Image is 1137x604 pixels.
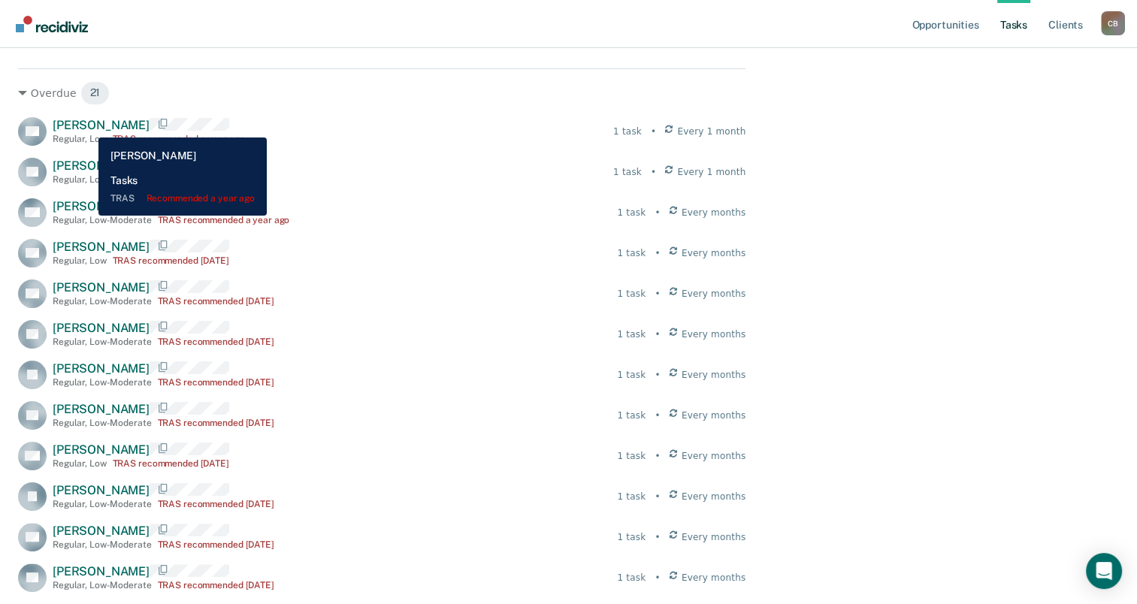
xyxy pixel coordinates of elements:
[113,458,229,469] div: TRAS recommended [DATE]
[53,564,150,578] span: [PERSON_NAME]
[158,539,274,550] div: TRAS recommended [DATE]
[655,246,660,260] div: •
[1101,11,1125,35] div: C B
[677,125,745,138] span: Every 1 month
[53,418,152,428] div: Regular , Low-Moderate
[617,571,646,584] div: 1 task
[677,165,745,179] span: Every 1 month
[53,442,150,457] span: [PERSON_NAME]
[53,215,152,225] div: Regular , Low-Moderate
[53,159,150,173] span: [PERSON_NAME]
[655,490,660,503] div: •
[53,240,150,254] span: [PERSON_NAME]
[682,328,746,341] span: Every months
[80,81,110,105] span: 21
[682,530,746,544] span: Every months
[158,499,274,509] div: TRAS recommended [DATE]
[158,377,274,388] div: TRAS recommended [DATE]
[53,337,152,347] div: Regular , Low-Moderate
[1101,11,1125,35] button: Profile dropdown button
[682,246,746,260] span: Every months
[617,530,646,544] div: 1 task
[53,118,150,132] span: [PERSON_NAME]
[651,165,656,179] div: •
[655,530,660,544] div: •
[613,125,642,138] div: 1 task
[655,409,660,422] div: •
[617,490,646,503] div: 1 task
[617,368,646,382] div: 1 task
[53,296,152,307] div: Regular , Low-Moderate
[617,287,646,300] div: 1 task
[53,524,150,538] span: [PERSON_NAME]
[158,296,274,307] div: TRAS recommended [DATE]
[682,490,746,503] span: Every months
[655,206,660,219] div: •
[53,321,150,335] span: [PERSON_NAME]
[53,402,150,416] span: [PERSON_NAME]
[53,199,150,213] span: [PERSON_NAME]
[158,580,274,590] div: TRAS recommended [DATE]
[1086,553,1122,589] div: Open Intercom Messenger
[53,255,107,266] div: Regular , Low
[682,206,746,219] span: Every months
[158,215,290,225] div: TRAS recommended a year ago
[53,580,152,590] div: Regular , Low-Moderate
[18,81,745,105] div: Overdue 21
[617,409,646,422] div: 1 task
[16,16,88,32] img: Recidiviz
[53,361,150,376] span: [PERSON_NAME]
[655,287,660,300] div: •
[53,458,107,469] div: Regular , Low
[617,206,646,219] div: 1 task
[617,449,646,463] div: 1 task
[682,449,746,463] span: Every months
[158,337,274,347] div: TRAS recommended [DATE]
[682,571,746,584] span: Every months
[617,328,646,341] div: 1 task
[113,174,245,185] div: TRAS recommended a year ago
[53,377,152,388] div: Regular , Low-Moderate
[655,368,660,382] div: •
[53,174,107,185] div: Regular , Low
[53,483,150,497] span: [PERSON_NAME]
[651,125,656,138] div: •
[113,255,229,266] div: TRAS recommended [DATE]
[53,134,107,144] div: Regular , Low
[655,328,660,341] div: •
[682,287,746,300] span: Every months
[158,418,274,428] div: TRAS recommended [DATE]
[655,571,660,584] div: •
[682,409,746,422] span: Every months
[113,134,245,144] div: TRAS recommended a year ago
[53,499,152,509] div: Regular , Low-Moderate
[53,280,150,294] span: [PERSON_NAME]
[613,165,642,179] div: 1 task
[655,449,660,463] div: •
[53,539,152,550] div: Regular , Low-Moderate
[617,246,646,260] div: 1 task
[682,368,746,382] span: Every months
